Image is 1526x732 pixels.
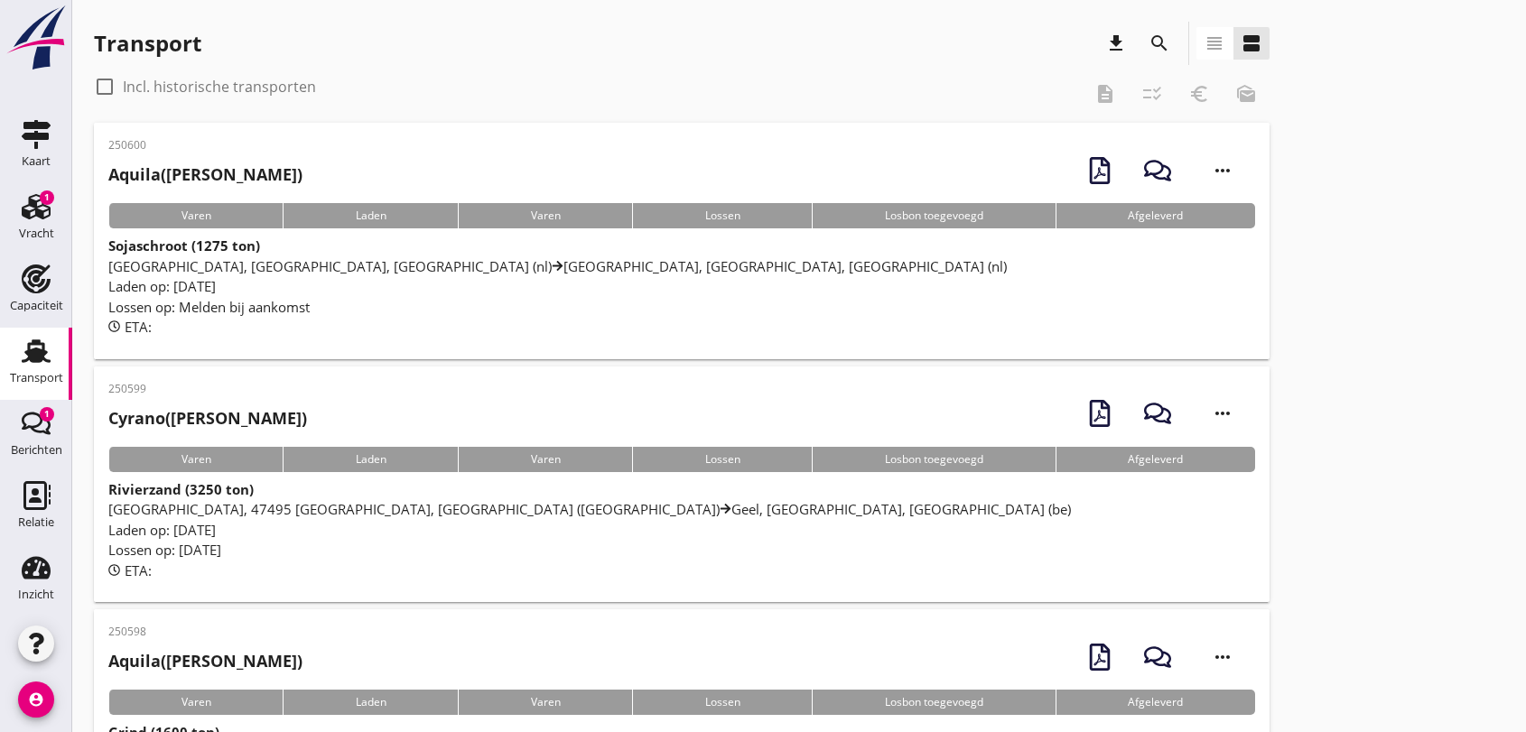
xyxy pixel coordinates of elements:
div: Losbon toegevoegd [812,203,1055,228]
div: Relatie [18,516,54,528]
a: 250600Aquila([PERSON_NAME])VarenLadenVarenLossenLosbon toegevoegdAfgeleverdSojaschroot (1275 ton)... [94,123,1270,359]
p: 250600 [108,137,302,153]
i: view_agenda [1241,32,1262,54]
div: Laden [283,690,458,715]
div: 1 [40,190,54,205]
div: Capaciteit [10,300,63,311]
strong: Cyrano [108,407,165,429]
span: Laden op: [DATE] [108,277,216,295]
div: 1 [40,407,54,422]
div: Vracht [19,227,54,239]
span: Laden op: [DATE] [108,521,216,539]
label: Incl. historische transporten [123,78,316,96]
div: Varen [108,690,283,715]
strong: Aquila [108,650,161,672]
i: view_headline [1204,32,1225,54]
div: Inzicht [18,588,54,600]
div: Varen [458,203,632,228]
div: Transport [10,372,63,384]
span: ETA: [125,561,152,579]
div: Losbon toegevoegd [812,447,1055,472]
h2: ([PERSON_NAME]) [108,649,302,673]
a: 250599Cyrano([PERSON_NAME])VarenLadenVarenLossenLosbon toegevoegdAfgeleverdRivierzand (3250 ton)[... [94,366,1270,603]
strong: Sojaschroot (1275 ton) [108,236,260,255]
span: ETA: [125,318,152,336]
i: download [1105,32,1127,54]
h2: ([PERSON_NAME]) [108,162,302,187]
div: Lossen [632,690,812,715]
div: Kaart [22,155,51,167]
div: Lossen [632,203,812,228]
i: more_horiz [1197,145,1248,196]
div: Varen [108,203,283,228]
h2: ([PERSON_NAME]) [108,406,307,431]
div: Varen [458,690,632,715]
i: more_horiz [1197,632,1248,682]
strong: Rivierzand (3250 ton) [108,480,254,498]
div: Transport [94,29,201,58]
div: Afgeleverd [1056,447,1255,472]
i: more_horiz [1197,388,1248,439]
span: Lossen op: [DATE] [108,541,221,559]
i: search [1149,32,1170,54]
span: [GEOGRAPHIC_DATA], [GEOGRAPHIC_DATA], [GEOGRAPHIC_DATA] (nl) [GEOGRAPHIC_DATA], [GEOGRAPHIC_DATA]... [108,257,1007,275]
div: Afgeleverd [1056,203,1255,228]
div: Losbon toegevoegd [812,690,1055,715]
span: Lossen op: Melden bij aankomst [108,298,310,316]
strong: Aquila [108,163,161,185]
div: Laden [283,447,458,472]
div: Afgeleverd [1056,690,1255,715]
p: 250599 [108,381,307,397]
div: Lossen [632,447,812,472]
div: Laden [283,203,458,228]
div: Varen [458,447,632,472]
div: Varen [108,447,283,472]
div: Berichten [11,444,62,456]
span: [GEOGRAPHIC_DATA], 47495 [GEOGRAPHIC_DATA], [GEOGRAPHIC_DATA] ([GEOGRAPHIC_DATA]) Geel, [GEOGRAPH... [108,500,1071,518]
p: 250598 [108,624,302,640]
i: account_circle [18,681,54,718]
img: logo-small.a267ee39.svg [4,5,69,71]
